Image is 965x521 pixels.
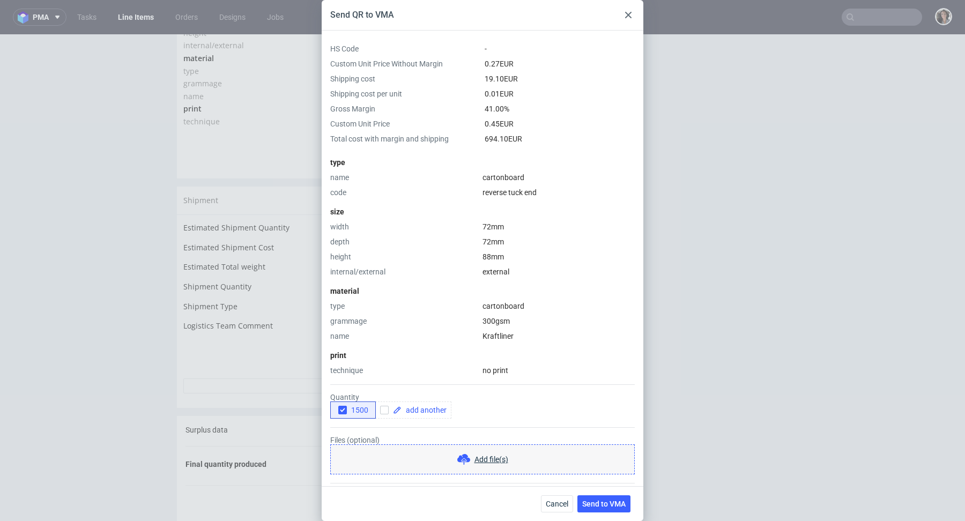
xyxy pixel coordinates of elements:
[546,500,568,508] span: Cancel
[485,105,509,113] span: 41.00 %
[183,31,368,43] td: type
[330,350,635,361] div: print
[185,426,266,434] span: Final quantity produced
[481,159,553,174] button: Manage shipments
[330,9,394,21] div: Send QR to VMA
[330,251,478,262] div: height
[183,246,364,266] td: Shipment Quantity
[430,104,488,119] button: Send to VMA
[330,221,478,232] div: width
[366,100,430,124] a: Download PDF
[183,68,368,81] td: print
[330,43,480,54] div: HS Code
[485,120,514,128] span: 0.45 EUR
[330,331,478,341] div: name
[330,187,478,198] div: code
[482,302,524,310] span: cartonboard
[330,133,480,144] div: Total cost with margin and shipping
[513,426,539,437] span: units
[485,90,514,98] span: 0.01 EUR
[485,44,487,53] span: -
[330,301,478,311] div: type
[330,401,376,419] button: 1500
[330,172,478,183] div: name
[482,366,508,375] span: no print
[183,187,364,207] td: Estimated Shipment Quantity
[541,495,573,512] button: Cancel
[347,406,368,414] span: 1500
[183,344,553,359] button: Showdetails
[330,316,478,326] div: grammage
[183,43,368,56] td: grammage
[474,454,508,465] span: Add file(s)
[577,495,630,512] button: Send to VMA
[364,187,553,207] td: Unknown
[482,222,504,231] span: 72 mm
[183,285,364,309] td: Logistics Team Comment
[330,103,480,114] div: Gross Margin
[330,436,635,474] div: Files (optional)
[177,152,559,180] div: Shipment
[482,332,514,340] span: Kraftliner
[482,252,504,261] span: 88 mm
[330,157,635,168] div: type
[364,207,553,227] td: Unknown
[183,18,368,31] td: material
[183,56,368,69] td: name
[183,207,364,227] td: Estimated Shipment Cost
[183,81,368,94] td: technique
[370,44,398,54] span: 300 gsm
[482,237,504,246] span: 72 mm
[482,173,524,182] span: cartonboard
[482,188,537,197] span: reverse tuck end
[582,500,626,508] span: Send to VMA
[364,246,553,266] td: 1
[330,393,635,419] div: Quantity
[370,32,415,42] span: cartonboard
[482,317,510,325] span: 300 gsm
[330,266,478,277] div: internal/external
[495,313,553,328] button: Update
[488,104,546,119] button: Send to QMS
[183,5,368,18] td: internal/external
[364,266,553,286] td: package
[364,226,553,246] td: Unknown
[485,75,518,83] span: 19.10 EUR
[330,206,635,217] div: size
[370,82,399,92] span: no print
[330,58,480,69] div: Custom Unit Price Without Margin
[482,267,509,276] span: external
[330,365,478,376] div: technique
[485,59,514,68] span: 0.27 EUR
[330,286,635,296] div: material
[485,135,522,143] span: 694.10 EUR
[330,88,480,99] div: Shipping cost per unit
[183,226,364,246] td: Estimated Total weight
[330,236,478,247] div: depth
[183,266,364,286] td: Shipment Type
[370,6,400,16] span: external
[330,73,480,84] div: Shipping cost
[330,118,480,129] div: Custom Unit Price
[185,391,228,400] span: Surplus data
[370,57,405,67] span: Kraftliner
